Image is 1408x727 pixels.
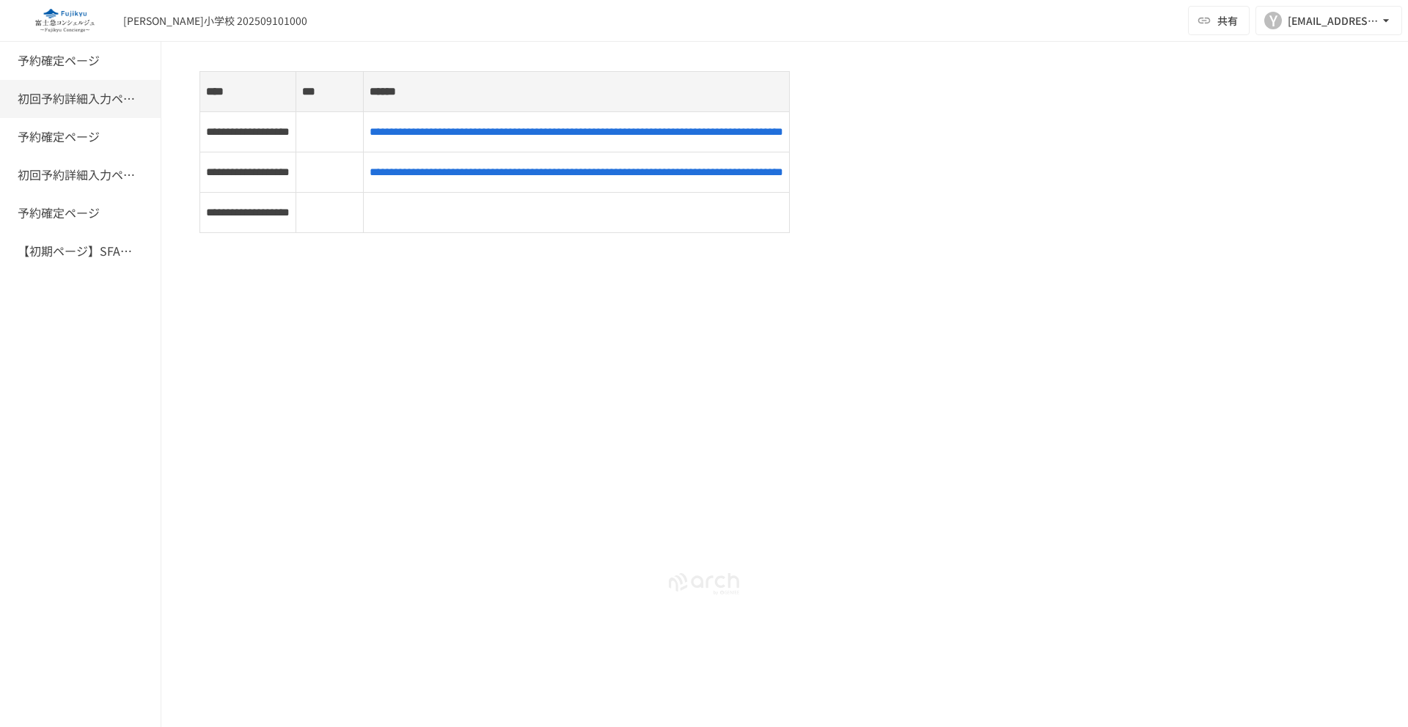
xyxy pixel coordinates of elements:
[18,128,100,147] h6: 予約確定ページ
[18,51,100,70] h6: 予約確定ページ
[18,204,100,223] h6: 予約確定ページ
[18,9,111,32] img: eQeGXtYPV2fEKIA3pizDiVdzO5gJTl2ahLbsPaD2E4R
[18,166,135,185] h6: 初回予約詳細入力ページ
[1264,12,1282,29] div: Y
[1217,12,1238,29] span: 共有
[123,13,307,29] div: [PERSON_NAME]小学校 202509101000
[1188,6,1250,35] button: 共有
[1288,12,1379,30] div: [EMAIL_ADDRESS][DOMAIN_NAME]
[18,89,135,108] h6: 初回予約詳細入力ページ
[1255,6,1402,35] button: Y[EMAIL_ADDRESS][DOMAIN_NAME]
[18,242,135,261] h6: 【初期ページ】SFAの会社同期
